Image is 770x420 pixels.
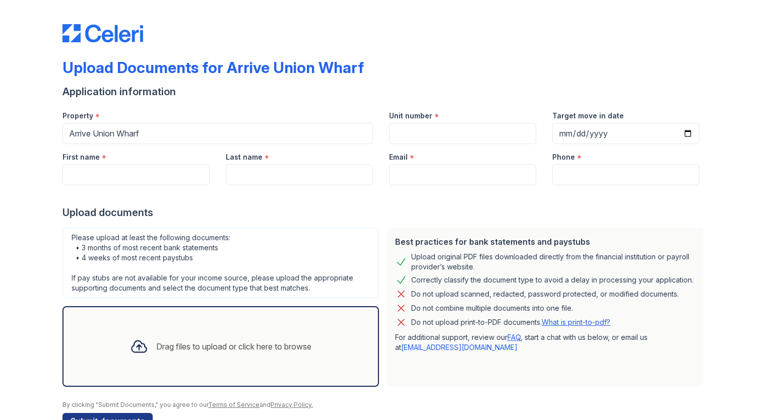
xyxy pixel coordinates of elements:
a: What is print-to-pdf? [542,318,610,326]
a: Terms of Service [208,401,260,408]
div: Correctly classify the document type to avoid a delay in processing your application. [411,274,693,286]
div: Please upload at least the following documents: • 3 months of most recent bank statements • 4 wee... [62,228,379,298]
div: Upload documents [62,205,708,220]
div: Do not upload scanned, redacted, password protected, or modified documents. [411,288,679,300]
a: [EMAIL_ADDRESS][DOMAIN_NAME] [401,343,518,352]
a: FAQ [507,333,521,341]
div: Best practices for bank statements and paystubs [395,236,695,248]
div: Application information [62,85,708,99]
div: Upload Documents for Arrive Union Wharf [62,58,364,77]
label: First name [62,152,100,162]
img: CE_Logo_Blue-a8612792a0a2168367f1c8372b55b34899dd931a85d93a1a3d3e32e68fde9ad4.png [62,24,143,42]
label: Property [62,111,93,121]
div: By clicking "Submit Documents," you agree to our and [62,401,708,409]
p: For additional support, review our , start a chat with us below, or email us at [395,332,695,353]
label: Phone [552,152,575,162]
label: Unit number [389,111,432,121]
div: Upload original PDF files downloaded directly from the financial institution or payroll provider’... [411,252,695,272]
label: Target move in date [552,111,624,121]
label: Last name [226,152,263,162]
a: Privacy Policy. [271,401,313,408]
p: Do not upload print-to-PDF documents. [411,317,610,327]
label: Email [389,152,408,162]
div: Do not combine multiple documents into one file. [411,302,573,314]
div: Drag files to upload or click here to browse [156,340,311,353]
